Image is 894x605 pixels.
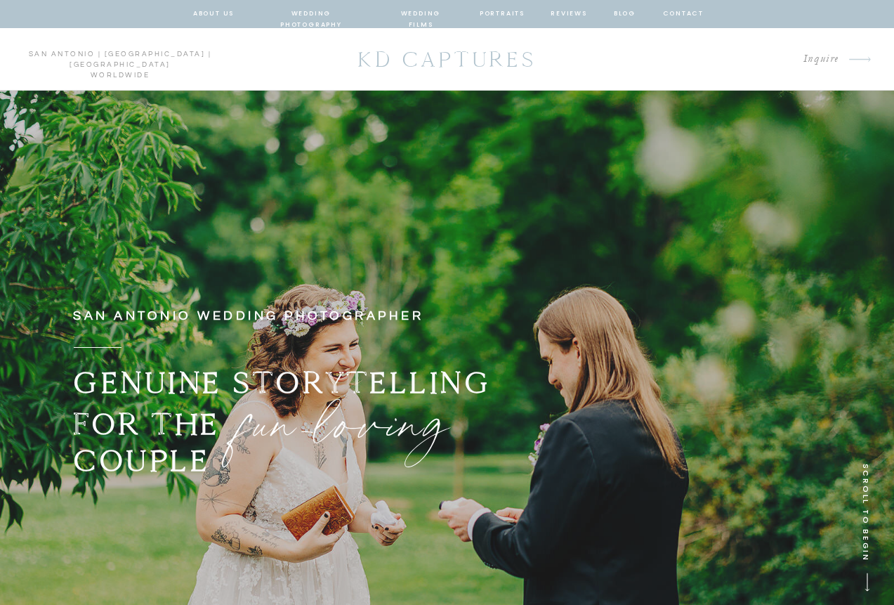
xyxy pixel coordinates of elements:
[663,8,702,20] a: contact
[350,40,544,79] a: KD CAPTURES
[20,49,221,70] p: san antonio | [GEOGRAPHIC_DATA] | [GEOGRAPHIC_DATA] worldwide
[239,380,478,450] p: fun-loving
[260,8,363,20] a: wedding photography
[73,364,492,443] b: GENUINE STORYTELLING FOR THE
[388,8,454,20] a: wedding films
[612,8,638,20] a: blog
[855,464,872,583] p: SCROLL TO BEGIN
[551,8,588,20] a: reviews
[73,309,423,323] b: san antonio wedding photographer
[767,50,840,69] a: Inquire
[480,8,525,20] a: portraits
[73,442,210,479] b: COUPLE
[193,8,235,20] a: about us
